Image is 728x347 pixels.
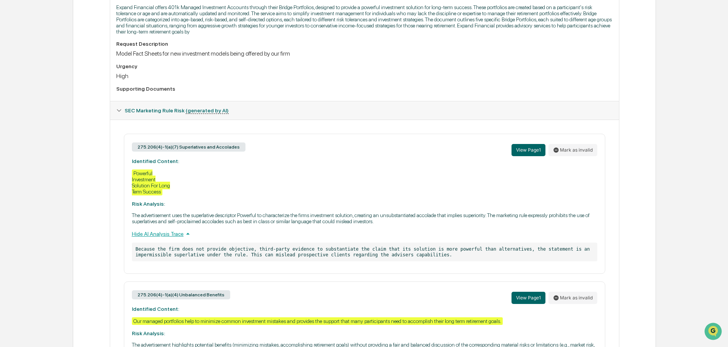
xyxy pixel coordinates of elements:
a: Powered byPylon [54,129,92,135]
div: SEC Marketing Rule Risk (generated by AI) [110,101,619,120]
button: Mark as invalid [548,144,597,156]
div: Start new chat [26,58,125,66]
img: 1746055101610-c473b297-6a78-478c-a979-82029cc54cd1 [8,58,21,72]
div: Hide AI Analysis Trace [132,230,597,238]
div: Powerful Investment Solution For Long Term Success [132,170,170,195]
div: We're available if you need us! [26,66,96,72]
div: 🔎 [8,111,14,117]
button: Mark as invalid [548,292,597,304]
div: Request Description [116,41,613,47]
span: Preclearance [15,96,49,104]
button: View Page1 [512,292,545,304]
strong: Identified Content: [132,306,179,312]
div: 275.206(4)-1(a)(4) Unbalanced Benefits [132,290,230,299]
a: 🔎Data Lookup [5,107,51,121]
span: SEC Marketing Rule Risk [125,107,229,114]
strong: Risk Analysis: [132,330,165,336]
div: 🗄️ [55,97,61,103]
div: Urgency [116,63,613,69]
iframe: Open customer support [704,322,724,342]
a: 🖐️Preclearance [5,93,52,107]
div: Our managed portfolios help to minimize common investment mistakes and provides the support that ... [132,317,503,325]
strong: Risk Analysis: [132,201,165,207]
p: Expand Financial offers 401k Managed Investment Accounts through their Bridge Portfolios, designe... [116,4,613,35]
button: View Page1 [512,144,545,156]
strong: Identified Content: [132,158,179,164]
span: Attestations [63,96,95,104]
div: 275.206(4)-1(a)(7) Superlatives and Accolades [132,142,245,152]
button: Start new chat [130,61,139,70]
div: High [116,72,613,80]
u: (generated by AI) [186,107,229,114]
span: Data Lookup [15,110,48,118]
input: Clear [20,35,126,43]
p: Because the firm does not provide objective, third-party evidence to substantiate the claim that ... [132,243,597,261]
div: Model Fact Sheets for new investment models being offered by our firm [116,50,613,57]
div: 🖐️ [8,97,14,103]
span: Pylon [76,129,92,135]
p: The advertisement uses the superlative descriptor Powerful to characterize the firms investment s... [132,212,597,224]
p: How can we help? [8,16,139,28]
a: 🗄️Attestations [52,93,98,107]
div: Supporting Documents [116,86,613,92]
